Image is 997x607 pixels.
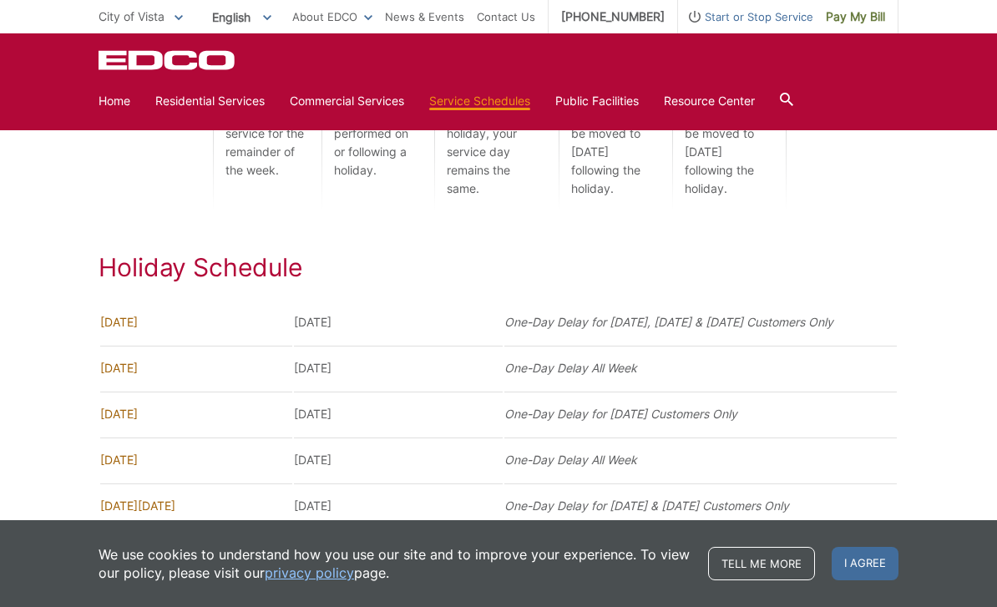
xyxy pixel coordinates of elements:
[294,438,503,482] td: [DATE]
[100,392,292,436] td: [DATE]
[832,547,898,580] span: I agree
[200,3,284,31] span: English
[290,92,404,110] a: Commercial Services
[504,346,897,390] td: One-Day Delay All Week
[292,8,372,26] a: About EDCO
[99,9,164,23] span: City of Vista
[99,545,691,582] p: We use cookies to understand how you use our site and to improve your experience. To view our pol...
[826,8,885,26] span: Pay My Bill
[429,92,530,110] a: Service Schedules
[385,8,464,26] a: News & Events
[434,57,557,210] p: If your regular service day occurs before a holiday, your service day remains the same.
[504,483,897,528] td: One-Day Delay for [DATE] & [DATE] Customers Only
[100,438,292,482] td: [DATE]
[708,547,815,580] a: Tell me more
[99,92,130,110] a: Home
[294,301,503,344] td: [DATE]
[672,57,785,210] p: If regular service day is [DATE], it will be moved to [DATE] following the holiday.
[265,564,354,582] a: privacy policy
[100,483,292,528] td: [DATE][DATE]
[504,301,897,344] td: One-Day Delay for [DATE], [DATE] & [DATE] Customers Only
[555,92,639,110] a: Public Facilities
[100,301,292,344] td: [DATE]
[504,438,897,482] td: One-Day Delay All Week
[294,392,503,436] td: [DATE]
[99,50,237,70] a: EDCD logo. Return to the homepage.
[99,252,898,282] h2: Holiday Schedule
[100,346,292,390] td: [DATE]
[477,8,535,26] a: Contact Us
[155,92,265,110] a: Residential Services
[294,483,503,528] td: [DATE]
[664,92,755,110] a: Resource Center
[559,57,671,210] p: If regular service day is [DATE], it will be moved to [DATE] following the holiday.
[294,346,503,390] td: [DATE]
[504,392,897,436] td: One-Day Delay for [DATE] Customers Only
